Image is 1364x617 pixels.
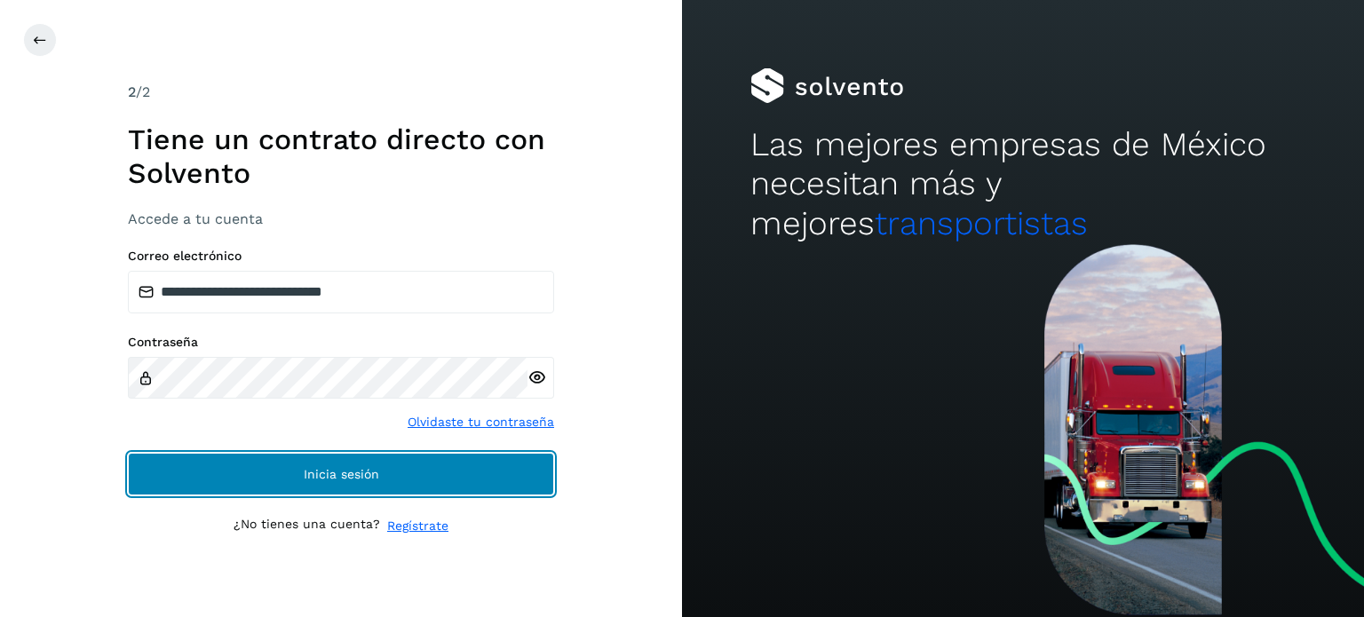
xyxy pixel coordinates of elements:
label: Contraseña [128,335,554,350]
button: Inicia sesión [128,453,554,495]
a: Olvidaste tu contraseña [408,413,554,431]
span: 2 [128,83,136,100]
p: ¿No tienes una cuenta? [234,517,380,535]
h3: Accede a tu cuenta [128,210,554,227]
h2: Las mejores empresas de México necesitan más y mejores [750,125,1296,243]
span: transportistas [875,204,1088,242]
span: Inicia sesión [304,468,379,480]
div: /2 [128,82,554,103]
h1: Tiene un contrato directo con Solvento [128,123,554,191]
label: Correo electrónico [128,249,554,264]
a: Regístrate [387,517,448,535]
